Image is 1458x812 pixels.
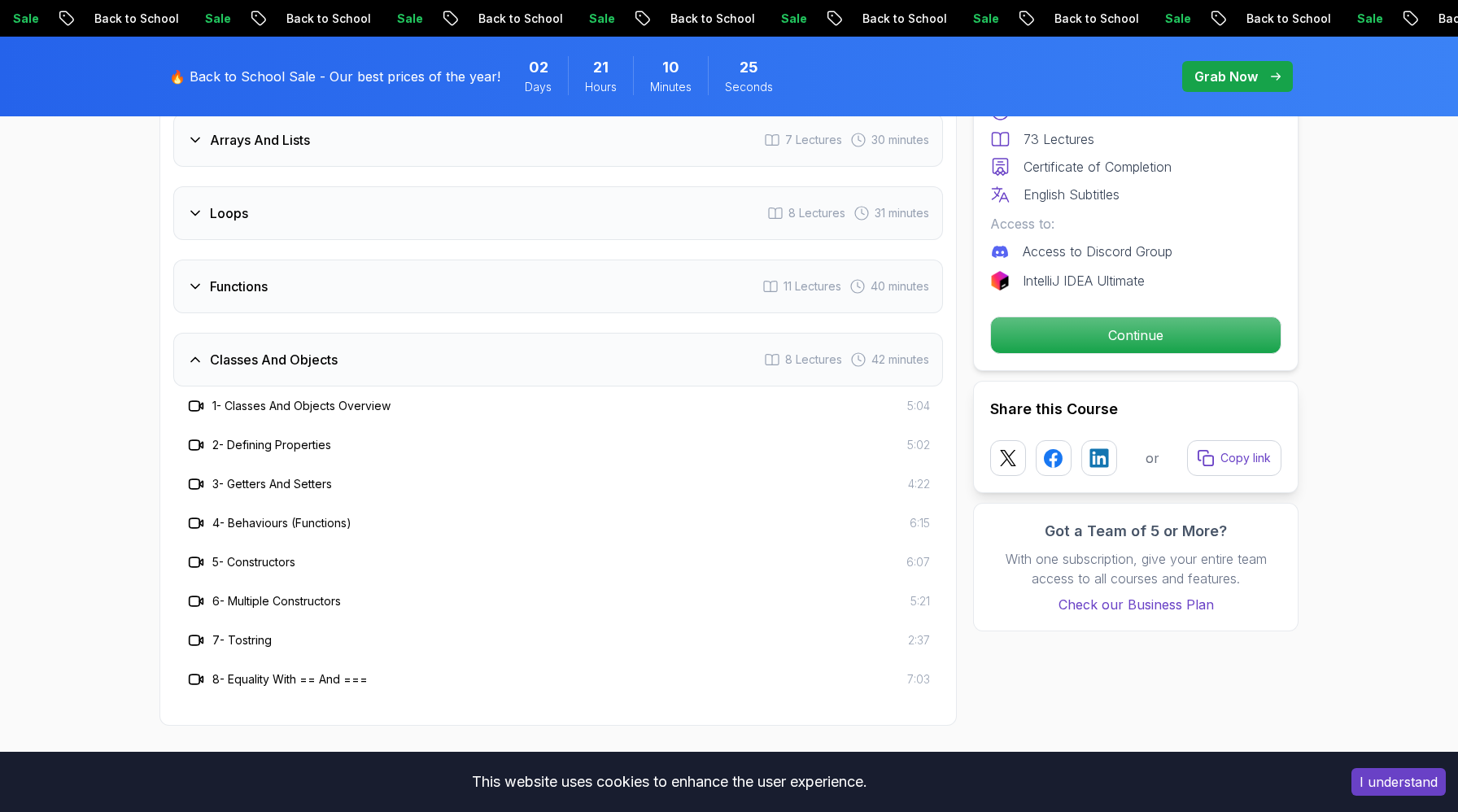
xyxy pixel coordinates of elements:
h3: Got a Team of 5 or More? [990,520,1281,543]
button: Loops8 Lectures 31 minutes [173,186,943,240]
p: Back to School [810,11,921,27]
button: Functions11 Lectures 40 minutes [173,260,943,313]
span: 6:07 [906,554,930,570]
p: English Subtitles [1024,185,1120,204]
span: Days [525,79,552,95]
span: 4:22 [908,476,930,492]
button: Arrays And Lists7 Lectures 30 minutes [173,113,943,167]
p: Sale [345,11,397,27]
span: 42 minutes [871,351,929,368]
span: 2 Days [529,56,548,79]
span: 11 Lectures [784,278,841,295]
h3: 8 - Equality With == And === [212,671,368,688]
p: Sale [537,11,589,27]
p: 73 Lectures [1024,129,1094,149]
span: 21 Hours [593,56,609,79]
p: Continue [991,317,1281,353]
span: 8 Lectures [785,351,842,368]
span: 10 Minutes [662,56,679,79]
h3: 2 - Defining Properties [212,437,331,453]
h3: 3 - Getters And Setters [212,476,332,492]
img: jetbrains logo [990,271,1010,290]
span: 5:04 [907,398,930,414]
p: Sale [1113,11,1165,27]
span: 5:02 [907,437,930,453]
span: 5:21 [910,593,930,609]
button: Accept cookies [1351,768,1446,796]
h3: 4 - Behaviours (Functions) [212,515,351,531]
h3: 6 - Multiple Constructors [212,593,341,609]
p: Certificate of Completion [1024,157,1172,177]
p: Back to School [1002,11,1113,27]
h3: Arrays And Lists [210,130,310,150]
h3: 1 - Classes And Objects Overview [212,398,391,414]
span: 7 Lectures [785,132,842,148]
p: Back to School [1194,11,1305,27]
span: Seconds [725,79,773,95]
h2: Share this Course [990,398,1281,421]
span: 8 Lectures [788,205,845,221]
p: Sale [921,11,973,27]
a: Check our Business Plan [990,595,1281,614]
p: Back to School [618,11,729,27]
p: Sale [1305,11,1357,27]
p: Access to Discord Group [1023,242,1172,261]
p: Back to School [426,11,537,27]
button: Classes And Objects8 Lectures 42 minutes [173,333,943,386]
p: Sale [153,11,205,27]
span: Hours [585,79,617,95]
span: 25 Seconds [740,56,758,79]
h3: Functions [210,277,268,296]
p: Copy link [1220,450,1271,466]
span: 40 minutes [871,278,929,295]
button: Copy link [1187,440,1281,476]
div: This website uses cookies to enhance the user experience. [12,764,1327,800]
span: 30 minutes [871,132,929,148]
span: 31 minutes [875,205,929,221]
p: With one subscription, give your entire team access to all courses and features. [990,549,1281,588]
h3: 7 - Tostring [212,632,272,648]
span: 2:37 [908,632,930,648]
span: 7:03 [907,671,930,688]
p: IntelliJ IDEA Ultimate [1023,271,1145,290]
span: 6:15 [910,515,930,531]
p: 🔥 Back to School Sale - Our best prices of the year! [169,67,500,86]
p: Sale [729,11,781,27]
h3: Classes And Objects [210,350,338,369]
p: Access to: [990,214,1281,234]
p: Grab Now [1194,67,1258,86]
p: Back to School [42,11,153,27]
span: Minutes [650,79,692,95]
h3: Loops [210,203,248,223]
p: or [1146,448,1159,468]
p: Back to School [234,11,345,27]
h3: 5 - Constructors [212,554,295,570]
button: Continue [990,317,1281,354]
